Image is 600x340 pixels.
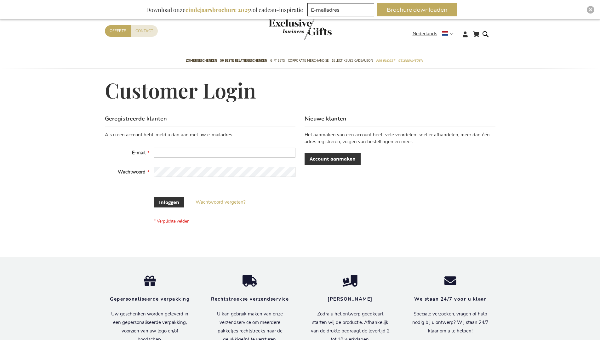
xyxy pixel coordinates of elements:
[332,57,373,64] span: Select Keuze Cadeaubon
[269,19,332,40] img: Exclusive Business gifts logo
[105,25,131,37] a: Offerte
[307,3,374,16] input: E-mailadres
[288,57,329,64] span: Corporate Merchandise
[211,296,289,302] strong: Rechtstreekse verzendservice
[587,6,594,14] div: Close
[589,8,592,12] img: Close
[376,53,395,69] a: Per Budget
[105,115,167,122] strong: Geregistreerde klanten
[376,57,395,64] span: Per Budget
[220,53,267,69] a: 50 beste relatiegeschenken
[414,296,486,302] strong: We staan 24/7 voor u klaar
[196,199,246,206] a: Wachtwoord vergeten?
[186,53,217,69] a: Zomergeschenken
[131,25,158,37] a: Contact
[154,148,295,158] input: E-mail
[269,19,300,40] a: store logo
[118,169,146,175] span: Wachtwoord
[305,132,495,145] p: Het aanmaken van een account heeft vele voordelen: sneller afhandelen, meer dan één adres registr...
[159,199,179,206] span: Inloggen
[398,53,423,69] a: Gelegenheden
[328,296,373,302] strong: [PERSON_NAME]
[310,156,356,162] span: Account aanmaken
[398,57,423,64] span: Gelegenheden
[377,3,457,16] button: Brochure downloaden
[110,296,190,302] strong: Gepersonaliseerde verpakking
[220,57,267,64] span: 50 beste relatiegeschenken
[143,3,306,16] div: Download onze vol cadeau-inspiratie
[410,310,491,335] p: Speciale verzoeken, vragen of hulp nodig bij u ontwerp? Wij staan 24/7 klaar om u te helpen!
[196,199,246,205] span: Wachtwoord vergeten?
[332,53,373,69] a: Select Keuze Cadeaubon
[186,6,250,14] b: eindejaarsbrochure 2025
[288,53,329,69] a: Corporate Merchandise
[105,132,295,138] div: Als u een account hebt, meld u dan aan met uw e-mailadres.
[105,76,256,104] span: Customer Login
[132,150,146,156] span: E-mail
[270,57,285,64] span: Gift Sets
[186,57,217,64] span: Zomergeschenken
[270,53,285,69] a: Gift Sets
[413,30,437,37] span: Nederlands
[305,153,361,165] a: Account aanmaken
[154,197,184,207] button: Inloggen
[307,3,376,18] form: marketing offers and promotions
[305,115,346,122] strong: Nieuwe klanten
